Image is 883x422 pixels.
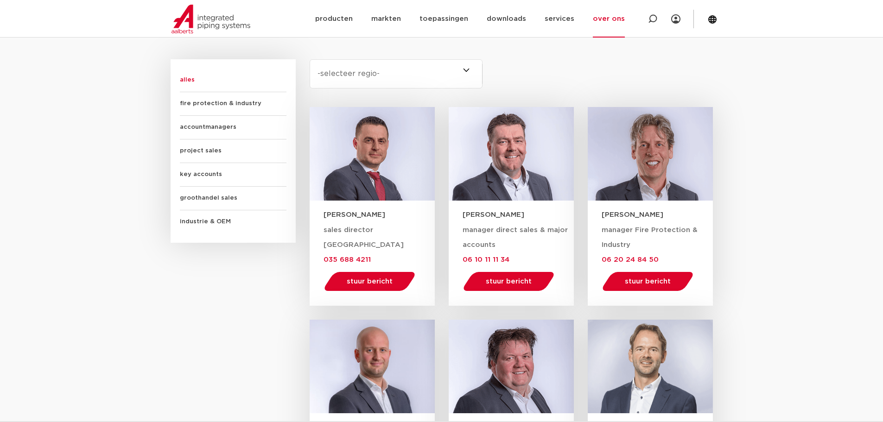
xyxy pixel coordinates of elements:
span: stuur bericht [486,278,532,285]
a: 06 20 24 84 50 [602,256,659,263]
span: fire protection & industry [180,92,286,116]
span: industrie & OEM [180,210,286,233]
h3: [PERSON_NAME] [324,210,435,220]
span: stuur bericht [347,278,393,285]
span: manager direct sales & major accounts [463,227,568,248]
a: 035 688 4211 [324,256,371,263]
span: sales director [GEOGRAPHIC_DATA] [324,227,404,248]
span: project sales [180,139,286,163]
h3: [PERSON_NAME] [602,210,713,220]
span: stuur bericht [625,278,671,285]
span: accountmanagers [180,116,286,139]
h3: [PERSON_NAME] [463,210,574,220]
span: alles [180,69,286,92]
span: manager Fire Protection & Industry [602,227,698,248]
span: groothandel sales [180,187,286,210]
a: 06 10 11 11 34 [463,256,509,263]
span: key accounts [180,163,286,187]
